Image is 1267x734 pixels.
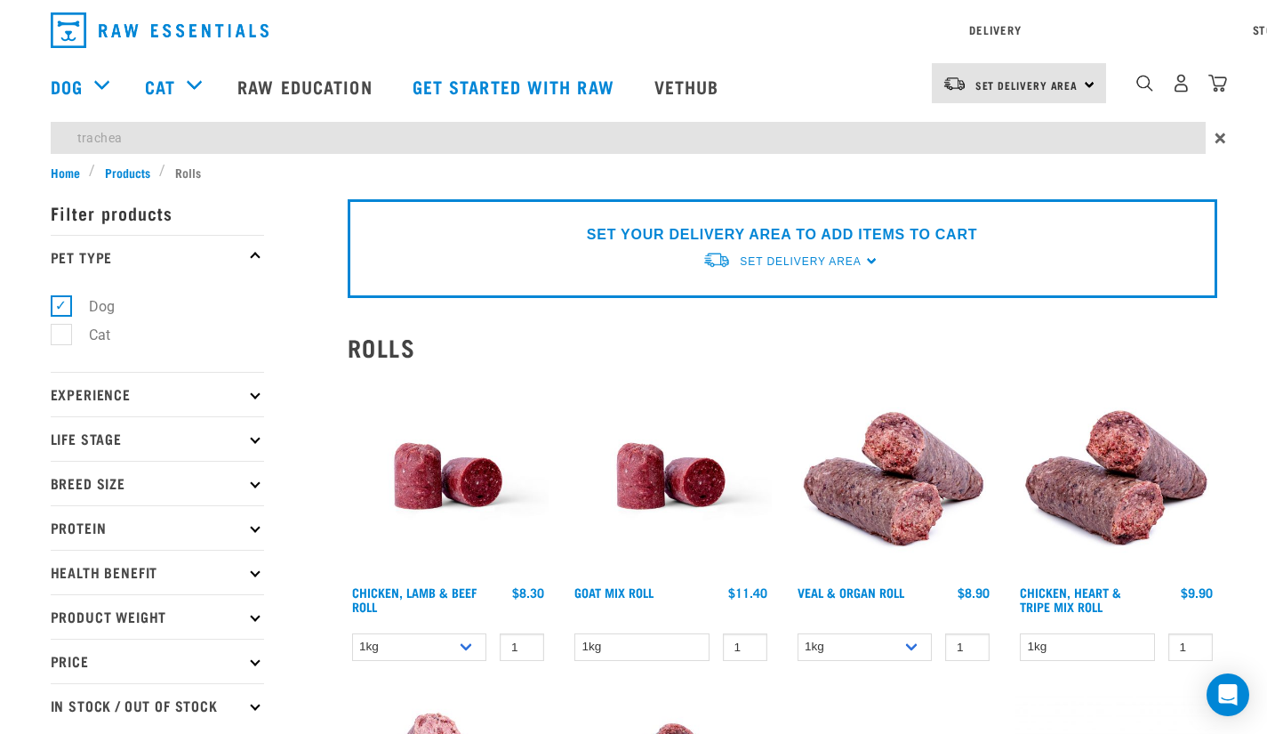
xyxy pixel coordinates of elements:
[1172,74,1191,93] img: user.png
[51,372,264,416] p: Experience
[512,585,544,600] div: $8.30
[1208,74,1227,93] img: home-icon@2x.png
[1020,589,1121,609] a: Chicken, Heart & Tripe Mix Roll
[51,461,264,505] p: Breed Size
[395,51,637,122] a: Get started with Raw
[1207,674,1249,716] div: Open Intercom Messenger
[51,12,269,48] img: Raw Essentials Logo
[145,73,175,100] a: Cat
[793,375,995,577] img: Veal Organ Mix Roll 01
[574,589,654,595] a: Goat Mix Roll
[51,683,264,728] p: In Stock / Out Of Stock
[51,163,90,181] a: Home
[51,73,83,100] a: Dog
[587,224,977,246] p: SET YOUR DELIVERY AREA TO ADD ITEMS TO CART
[348,375,549,577] img: Raw Essentials Chicken Lamb Beef Bulk Minced Raw Dog Food Roll Unwrapped
[51,190,264,235] p: Filter products
[702,251,731,270] img: van-moving.png
[969,27,1021,33] a: Delivery
[220,51,394,122] a: Raw Education
[51,163,1217,181] nav: breadcrumbs
[1168,633,1213,661] input: 1
[1015,375,1217,577] img: Chicken Heart Tripe Roll 01
[95,163,159,181] a: Products
[723,633,767,661] input: 1
[36,5,1231,55] nav: dropdown navigation
[352,589,477,609] a: Chicken, Lamb & Beef Roll
[51,235,264,279] p: Pet Type
[51,416,264,461] p: Life Stage
[500,633,544,661] input: 1
[348,334,1217,361] h2: Rolls
[60,295,122,318] label: Dog
[51,122,1206,154] input: Search...
[51,550,264,594] p: Health Benefit
[51,163,80,181] span: Home
[728,585,767,600] div: $11.40
[60,324,117,346] label: Cat
[1181,585,1213,600] div: $9.90
[105,163,150,181] span: Products
[51,594,264,639] p: Product Weight
[798,589,904,595] a: Veal & Organ Roll
[51,639,264,683] p: Price
[51,505,264,550] p: Protein
[1215,122,1226,154] span: ×
[570,375,772,577] img: Raw Essentials Chicken Lamb Beef Bulk Minced Raw Dog Food Roll Unwrapped
[958,585,990,600] div: $8.90
[1136,75,1153,92] img: home-icon-1@2x.png
[945,633,990,661] input: 1
[740,255,861,268] span: Set Delivery Area
[942,76,966,92] img: van-moving.png
[975,82,1079,88] span: Set Delivery Area
[637,51,742,122] a: Vethub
